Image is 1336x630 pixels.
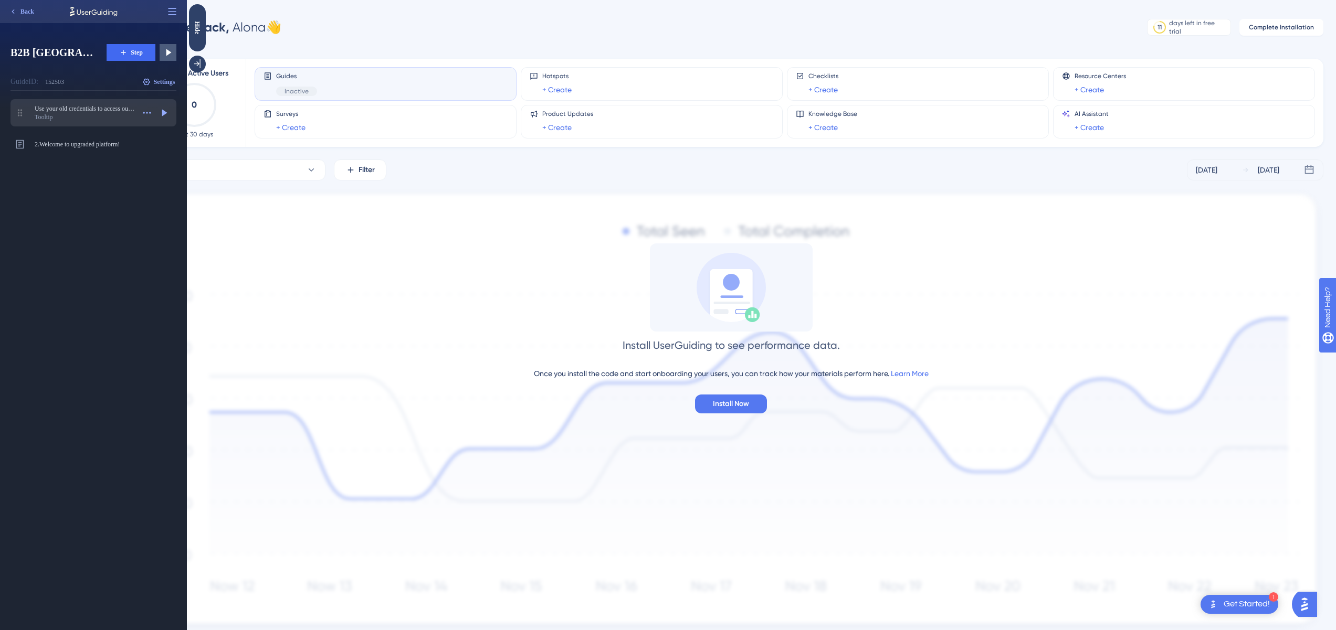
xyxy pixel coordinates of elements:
[1269,592,1278,602] div: 1
[25,3,66,15] span: Need Help?
[542,110,593,118] span: Product Updates
[1158,23,1162,31] div: 11
[131,48,143,57] span: Step
[160,67,228,80] span: Monthly Active Users
[35,113,134,121] div: Tooltip
[695,394,767,413] button: Install Now
[1075,72,1126,80] span: Resource Centers
[107,44,155,61] button: Step
[1075,83,1104,96] a: + Create
[141,73,176,90] button: Settings
[542,72,572,80] span: Hotspots
[623,338,840,353] div: Install UserGuiding to see performance data.
[139,159,325,180] button: All Guides
[534,367,929,380] div: Once you install the code and start onboarding your users, you can track how your materials perfo...
[276,72,317,80] span: Guides
[713,398,749,410] span: Install Now
[10,76,38,88] div: Guide ID:
[808,110,857,118] span: Knowledge Base
[35,140,172,148] span: 2. Welcome to upgraded platform!
[10,45,98,60] span: B2B [GEOGRAPHIC_DATA] Welcome tour
[1201,595,1278,614] div: Open Get Started! checklist, remaining modules: 1
[542,121,572,134] a: + Create
[1239,19,1323,36] button: Complete Installation
[35,104,134,113] span: Use your old credentials to access our new platform.
[276,110,306,118] span: Surveys
[192,100,197,110] text: 0
[13,5,133,22] span: Use to navigate between the steps or end the guide (Next, Previous, Done).
[1292,589,1323,620] iframe: UserGuiding AI Assistant Launcher
[285,87,309,95] span: Inactive
[808,72,838,80] span: Checklists
[808,121,838,134] a: + Create
[1196,164,1217,176] div: [DATE]
[20,7,34,16] span: Back
[359,164,375,176] span: Filter
[334,159,386,180] button: Filter
[139,19,281,36] div: Alona 👋
[154,78,175,86] span: Settings
[276,121,306,134] a: + Create
[1075,110,1109,118] span: AI Assistant
[4,3,39,20] button: Back
[1075,121,1104,134] a: + Create
[808,83,838,96] a: + Create
[1169,19,1227,36] div: days left in free trial
[1258,164,1279,176] div: [DATE]
[1249,23,1314,31] span: Complete Installation
[45,78,64,86] div: 152503
[1207,598,1219,611] img: launcher-image-alternative-text
[1224,599,1270,610] div: Get Started!
[176,130,213,138] span: Last 30 days
[891,369,929,378] a: Learn More
[542,83,572,96] a: + Create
